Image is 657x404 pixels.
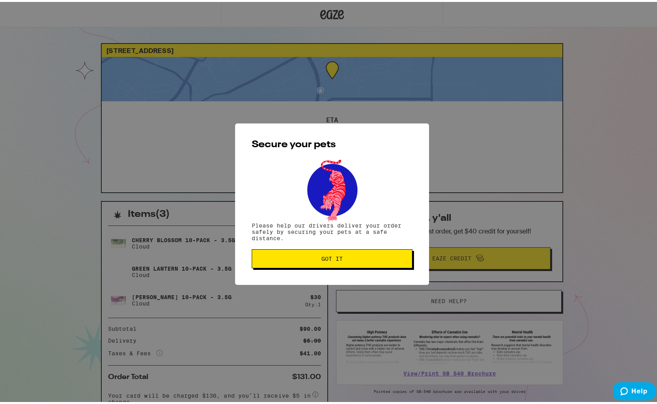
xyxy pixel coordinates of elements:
h2: Secure your pets [252,138,412,148]
span: Got it [321,254,343,260]
p: Please help our drivers deliver your order safely by securing your pets at a safe distance. [252,220,412,239]
img: pets [300,156,365,220]
button: Got it [252,247,412,266]
iframe: Opens a widget where you can find more information [613,380,656,400]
